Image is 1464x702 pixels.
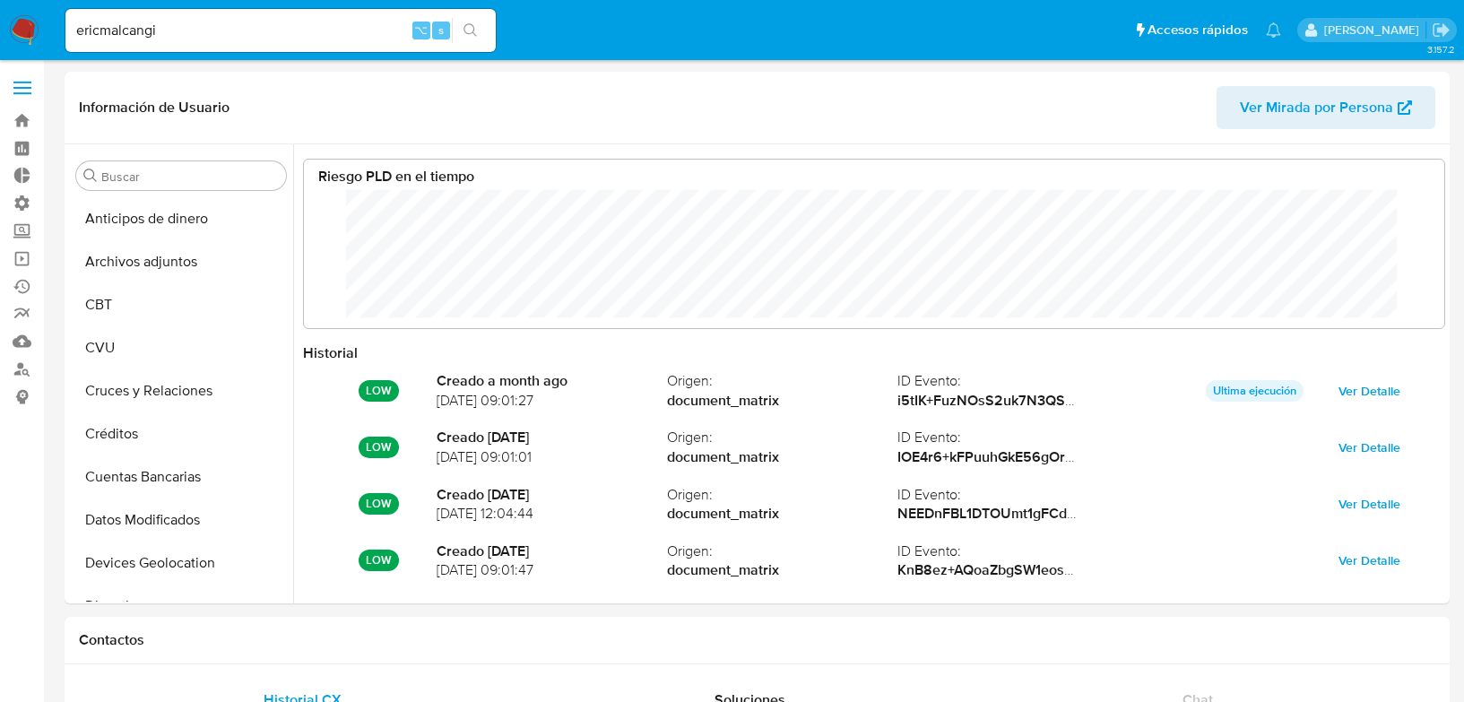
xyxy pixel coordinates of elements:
[79,631,1435,649] h1: Contactos
[437,560,667,580] span: [DATE] 09:01:47
[1326,377,1413,405] button: Ver Detalle
[101,169,279,185] input: Buscar
[69,542,293,585] button: Devices Geolocation
[667,560,897,580] strong: document_matrix
[1324,22,1425,39] p: eric.malcangi@mercadolibre.com
[303,342,358,363] strong: Historial
[1326,433,1413,462] button: Ver Detalle
[1326,490,1413,518] button: Ver Detalle
[438,22,444,39] span: s
[437,447,667,467] span: [DATE] 09:01:01
[452,18,489,43] button: search-icon
[359,437,399,458] p: LOW
[1338,378,1400,403] span: Ver Detalle
[69,283,293,326] button: CBT
[359,380,399,402] p: LOW
[318,166,474,186] strong: Riesgo PLD en el tiempo
[359,493,399,515] p: LOW
[437,428,667,447] strong: Creado [DATE]
[437,371,667,391] strong: Creado a month ago
[83,169,98,183] button: Buscar
[65,19,496,42] input: Buscar usuario o caso...
[1338,435,1400,460] span: Ver Detalle
[437,504,667,524] span: [DATE] 12:04:44
[1266,22,1281,38] a: Notificaciones
[69,326,293,369] button: CVU
[667,391,897,411] strong: document_matrix
[667,504,897,524] strong: document_matrix
[437,485,667,505] strong: Creado [DATE]
[1217,86,1435,129] button: Ver Mirada por Persona
[414,22,428,39] span: ⌥
[1240,86,1393,129] span: Ver Mirada por Persona
[69,585,293,628] button: Direcciones
[437,542,667,561] strong: Creado [DATE]
[897,485,1128,505] span: ID Evento :
[437,391,667,411] span: [DATE] 09:01:27
[897,542,1128,561] span: ID Evento :
[69,369,293,412] button: Cruces y Relaciones
[1326,546,1413,575] button: Ver Detalle
[69,240,293,283] button: Archivos adjuntos
[69,197,293,240] button: Anticipos de dinero
[667,371,897,391] span: Origen :
[79,99,230,117] h1: Información de Usuario
[897,428,1128,447] span: ID Evento :
[1148,21,1248,39] span: Accesos rápidos
[69,412,293,455] button: Créditos
[667,485,897,505] span: Origen :
[1432,21,1451,39] a: Salir
[667,542,897,561] span: Origen :
[69,498,293,542] button: Datos Modificados
[667,428,897,447] span: Origen :
[69,455,293,498] button: Cuentas Bancarias
[359,550,399,571] p: LOW
[667,447,897,467] strong: document_matrix
[1338,491,1400,516] span: Ver Detalle
[1338,548,1400,573] span: Ver Detalle
[1206,380,1304,402] p: Ultima ejecución
[897,371,1128,391] span: ID Evento :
